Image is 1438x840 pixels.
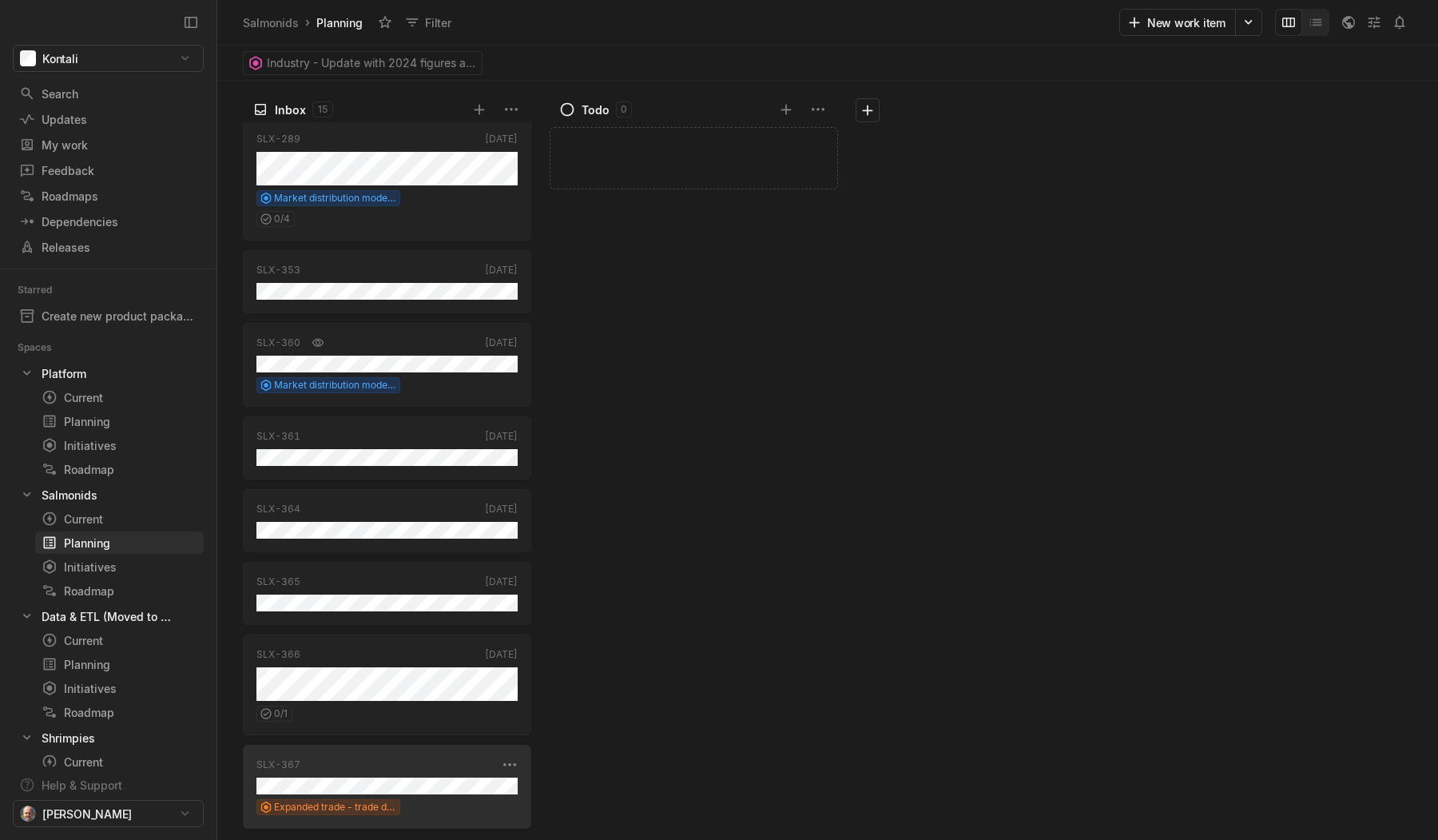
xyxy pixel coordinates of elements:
[485,575,518,589] div: [DATE]
[42,777,122,794] div: Help & Support
[35,458,204,480] a: Roadmap
[13,235,204,259] a: Releases
[256,263,300,277] div: SLX-353
[243,745,531,829] a: SLX-367Expanded trade - trade dashboard
[13,800,204,827] button: [PERSON_NAME]
[240,12,302,34] a: Salmonids
[485,502,518,516] div: [DATE]
[13,605,204,627] div: Data & ETL (Moved to Linear)
[485,647,518,662] div: [DATE]
[13,107,204,131] a: Updates
[485,429,518,444] div: [DATE]
[243,484,531,557] div: SLX-364[DATE]
[42,583,197,599] div: Roadmap
[13,362,204,384] a: Platform
[305,14,310,30] div: ›
[19,188,197,205] div: Roadmaps
[35,629,204,651] a: Current
[616,102,632,117] div: 0
[42,754,197,770] div: Current
[35,555,204,578] a: Initiatives
[274,800,395,814] span: Expanded trade - trade dashboard
[275,102,306,118] div: Inbox
[398,10,461,35] button: Filter
[42,461,197,478] div: Roadmap
[550,122,845,840] div: grid
[19,137,197,153] div: My work
[42,730,95,746] div: Shrimpies
[274,378,395,392] span: Market distribution model - analyst input tool
[243,489,531,552] a: SLX-364[DATE]
[256,132,300,146] div: SLX-289
[1275,9,1329,36] div: board and list toggle
[35,386,204,408] a: Current
[243,416,531,480] a: SLX-361[DATE]
[42,656,197,673] div: Planning
[35,579,204,602] a: Roadmap
[35,434,204,456] a: Initiatives
[13,45,204,72] button: Kontali
[42,437,197,454] div: Initiatives
[13,727,204,749] a: Shrimpies
[42,50,78,67] span: Kontali
[42,413,197,430] div: Planning
[582,102,610,118] div: Todo
[18,340,71,356] div: Spaces
[42,487,97,504] div: Salmonids
[256,502,300,516] div: SLX-364
[42,680,197,697] div: Initiatives
[274,191,395,205] span: Market distribution model - analyst input tool
[243,318,531,412] div: SLX-360[DATE]Market distribution model - analyst input tool
[35,531,204,554] a: Planning
[18,282,71,298] div: Starred
[42,608,172,625] div: Data & ETL (Moved to Linear)
[274,212,290,226] span: 0 / 4
[42,632,197,649] div: Current
[243,323,531,407] a: SLX-360[DATE]Market distribution model - analyst input tool
[35,750,204,773] a: Current
[35,410,204,432] a: Planning
[20,806,36,822] img: profile.jpeg
[35,677,204,699] a: Initiatives
[243,562,531,625] a: SLX-365[DATE]
[243,245,531,318] div: SLX-353[DATE]
[485,336,518,350] div: [DATE]
[1119,9,1236,36] button: New work item
[243,635,531,735] a: SLX-366[DATE]0/1
[256,575,300,589] div: SLX-365
[243,122,538,840] div: grid
[13,158,204,182] a: Feedback
[243,412,531,484] div: SLX-361[DATE]
[13,184,204,208] a: Roadmaps
[13,209,204,233] a: Dependencies
[13,305,204,327] a: Create new product package: "Edge Shrimp/Vannamei -Trade & Harvest"
[42,365,86,382] div: Platform
[274,707,288,721] span: 0 / 1
[42,308,197,324] div: Create new product package: "Edge Shrimp/Vannamei -Trade & Harvest"
[13,484,204,506] a: Salmonids
[42,559,197,575] div: Initiatives
[1275,9,1302,36] button: Change to mode board_view
[243,114,531,245] div: SLX-289[DATE]Market distribution model - analyst input tool0/4
[13,82,204,105] a: Search
[19,213,197,230] div: Dependencies
[1302,9,1329,36] button: Change to mode list_view
[42,511,197,527] div: Current
[35,701,204,723] a: Roadmap
[35,508,204,530] a: Current
[243,250,531,313] a: SLX-353[DATE]
[243,630,531,740] div: SLX-366[DATE]0/1
[13,133,204,157] a: My work
[243,740,531,834] div: SLX-367Expanded trade - trade dashboard
[256,647,300,662] div: SLX-366
[256,758,300,772] div: SLX-367
[243,557,531,630] div: SLX-365[DATE]
[312,102,333,117] div: 15
[19,86,197,102] div: Search
[313,12,366,34] div: Planning
[243,119,531,241] a: SLX-289[DATE]Market distribution model - analyst input tool0/4
[19,162,197,179] div: Feedback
